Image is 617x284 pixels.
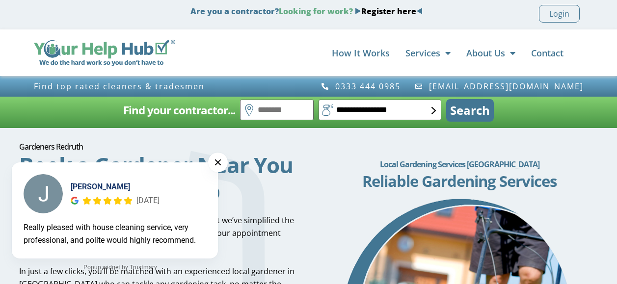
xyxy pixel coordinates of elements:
a: Services [405,43,451,63]
div: Google [71,197,79,205]
span: 0333 444 0985 [333,82,401,91]
img: Janet [24,174,63,213]
h1: Gardeners Redruth [19,143,296,151]
a: Popup widget by Trustmary [12,262,229,272]
h2: Find your contractor... [123,101,235,120]
h2: Local Gardening Services [GEOGRAPHIC_DATA] [321,155,598,174]
img: select-box-form.svg [431,107,436,114]
span: Looking for work? [279,6,353,17]
strong: Are you a contractor? [190,6,423,17]
img: Your Help Hub Wide Logo [34,40,176,66]
img: Blue Arrow - Right [355,8,361,14]
a: Register here [361,6,416,17]
a: Contact [531,43,563,63]
span: Login [549,7,569,20]
img: Blue Arrow - Left [416,8,423,14]
a: Login [539,5,580,23]
a: How It Works [332,43,390,63]
nav: Menu [185,43,563,63]
h3: Find top rated cleaners & tradesmen [34,82,304,91]
img: Google Reviews [71,197,79,205]
a: [EMAIL_ADDRESS][DOMAIN_NAME] [414,82,584,91]
div: [PERSON_NAME] [71,181,160,193]
div: Really pleased with house cleaning service, very professional, and polite would highly recommend. [24,221,206,247]
span: [EMAIL_ADDRESS][DOMAIN_NAME] [427,82,584,91]
div: [DATE] [136,194,160,207]
button: Search [446,99,494,122]
h3: Reliable Gardening Services [321,174,598,189]
a: 0333 444 0985 [321,82,401,91]
a: About Us [466,43,515,63]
